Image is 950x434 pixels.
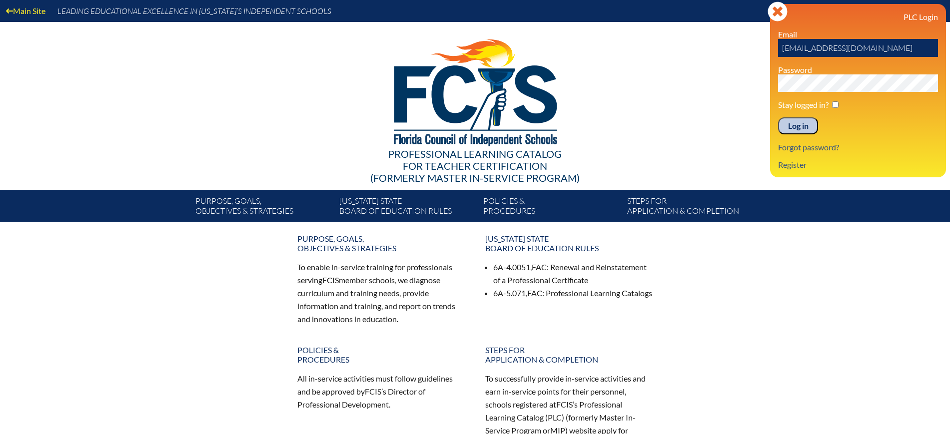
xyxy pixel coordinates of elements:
[493,261,653,287] li: 6A-4.0051, : Renewal and Reinstatement of a Professional Certificate
[623,194,767,222] a: Steps forapplication & completion
[774,140,843,154] a: Forgot password?
[291,341,471,368] a: Policies &Procedures
[778,12,938,21] h3: PLC Login
[291,230,471,257] a: Purpose, goals,objectives & strategies
[532,262,547,272] span: FAC
[365,387,381,396] span: FCIS
[479,341,659,368] a: Steps forapplication & completion
[778,29,797,39] label: Email
[403,160,547,172] span: for Teacher Certification
[297,261,465,325] p: To enable in-service training for professionals serving member schools, we diagnose curriculum an...
[2,4,49,17] a: Main Site
[493,287,653,300] li: 6A-5.071, : Professional Learning Catalogs
[335,194,479,222] a: [US_STATE] StateBoard of Education rules
[774,158,811,171] a: Register
[778,65,812,74] label: Password
[372,22,578,158] img: FCISlogo221.eps
[778,100,829,109] label: Stay logged in?
[322,275,339,285] span: FCIS
[548,413,562,422] span: PLC
[556,400,573,409] span: FCIS
[768,1,788,21] svg: Close
[191,194,335,222] a: Purpose, goals,objectives & strategies
[778,117,818,134] input: Log in
[187,148,763,184] div: Professional Learning Catalog (formerly Master In-service Program)
[527,288,542,298] span: FAC
[297,372,465,411] p: All in-service activities must follow guidelines and be approved by ’s Director of Professional D...
[479,230,659,257] a: [US_STATE] StateBoard of Education rules
[479,194,623,222] a: Policies &Procedures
